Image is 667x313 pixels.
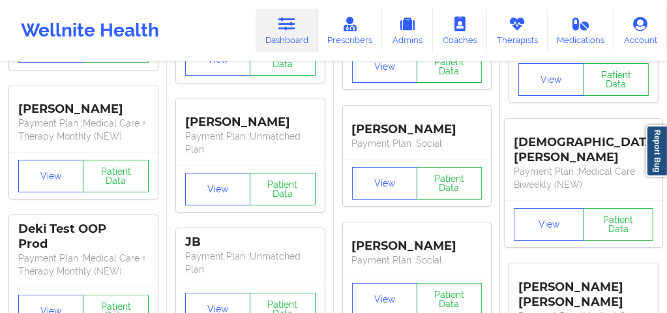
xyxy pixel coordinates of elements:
[18,160,83,192] button: View
[18,252,149,278] p: Payment Plan : Medical Care + Therapy Monthly (NEW)
[646,125,667,177] a: Report Bug
[514,125,653,165] div: [DEMOGRAPHIC_DATA][PERSON_NAME]
[487,9,548,52] a: Therapists
[433,9,487,52] a: Coaches
[185,250,316,276] p: Payment Plan : Unmatched Plan
[352,254,482,267] p: Payment Plan : Social
[584,63,649,96] button: Patient Data
[584,208,653,241] button: Patient Data
[518,270,649,310] div: [PERSON_NAME] [PERSON_NAME]
[18,117,149,143] p: Payment Plan : Medical Care + Therapy Monthly (NEW)
[18,92,149,117] div: [PERSON_NAME]
[548,9,615,52] a: Medications
[514,208,584,241] button: View
[382,9,433,52] a: Admins
[250,173,315,205] button: Patient Data
[518,63,584,96] button: View
[352,167,417,200] button: View
[185,105,316,130] div: [PERSON_NAME]
[185,130,316,156] p: Payment Plan : Unmatched Plan
[318,9,383,52] a: Prescribers
[614,9,667,52] a: Account
[514,165,653,191] p: Payment Plan : Medical Care Biweekly (NEW)
[417,167,482,200] button: Patient Data
[83,160,148,192] button: Patient Data
[352,137,482,150] p: Payment Plan : Social
[352,229,482,254] div: [PERSON_NAME]
[256,9,318,52] a: Dashboard
[352,50,417,83] button: View
[417,50,482,83] button: Patient Data
[18,222,149,252] div: Deki Test OOP Prod
[185,235,316,250] div: JB
[352,112,482,137] div: [PERSON_NAME]
[185,173,250,205] button: View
